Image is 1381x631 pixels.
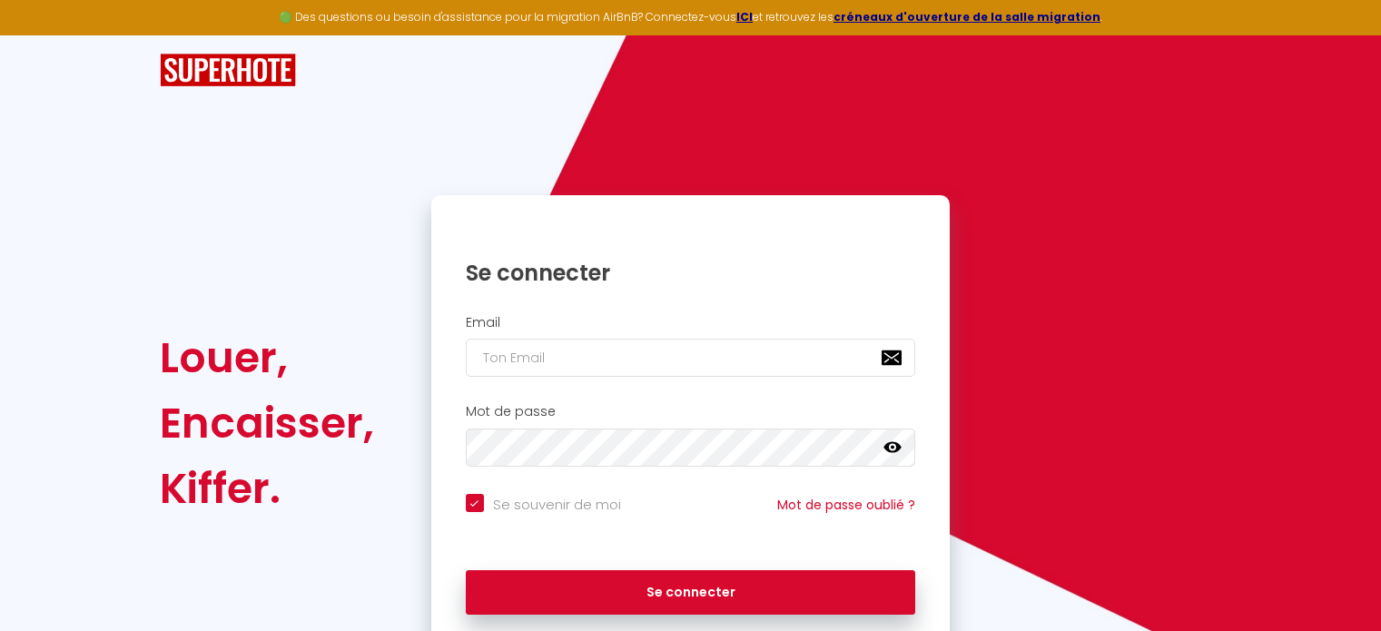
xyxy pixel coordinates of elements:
[466,339,916,377] input: Ton Email
[160,54,296,87] img: SuperHote logo
[466,404,916,419] h2: Mot de passe
[160,390,374,456] div: Encaisser,
[736,9,753,25] a: ICI
[777,496,915,514] a: Mot de passe oublié ?
[160,456,374,521] div: Kiffer.
[466,570,916,616] button: Se connecter
[466,259,916,287] h1: Se connecter
[160,325,374,390] div: Louer,
[834,9,1100,25] a: créneaux d'ouverture de la salle migration
[466,315,916,330] h2: Email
